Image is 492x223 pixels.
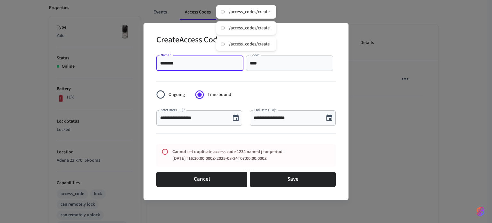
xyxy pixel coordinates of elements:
span: Ongoing [168,91,185,98]
span: Time bound [208,91,231,98]
button: Choose date, selected date is Aug 24, 2025 [229,112,242,124]
button: Save [250,172,336,187]
label: Start Date (+08) [161,107,185,112]
div: /access_codes/create [229,9,270,15]
h2: Create Access Code [156,31,222,50]
label: End Date (+08) [254,107,277,112]
button: Choose date, selected date is Aug 24, 2025 [323,112,336,124]
label: Name [161,53,171,57]
div: /access_codes/create [229,25,270,31]
div: /access_codes/create [229,41,270,47]
img: SeamLogoGradient.69752ec5.svg [477,206,484,217]
div: Cannot set duplicate access code 1234 named j for period [DATE]T16:30:00.000Z-2025-08-24T07:00:00... [172,146,307,165]
label: Code [250,53,260,57]
button: Cancel [156,172,247,187]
